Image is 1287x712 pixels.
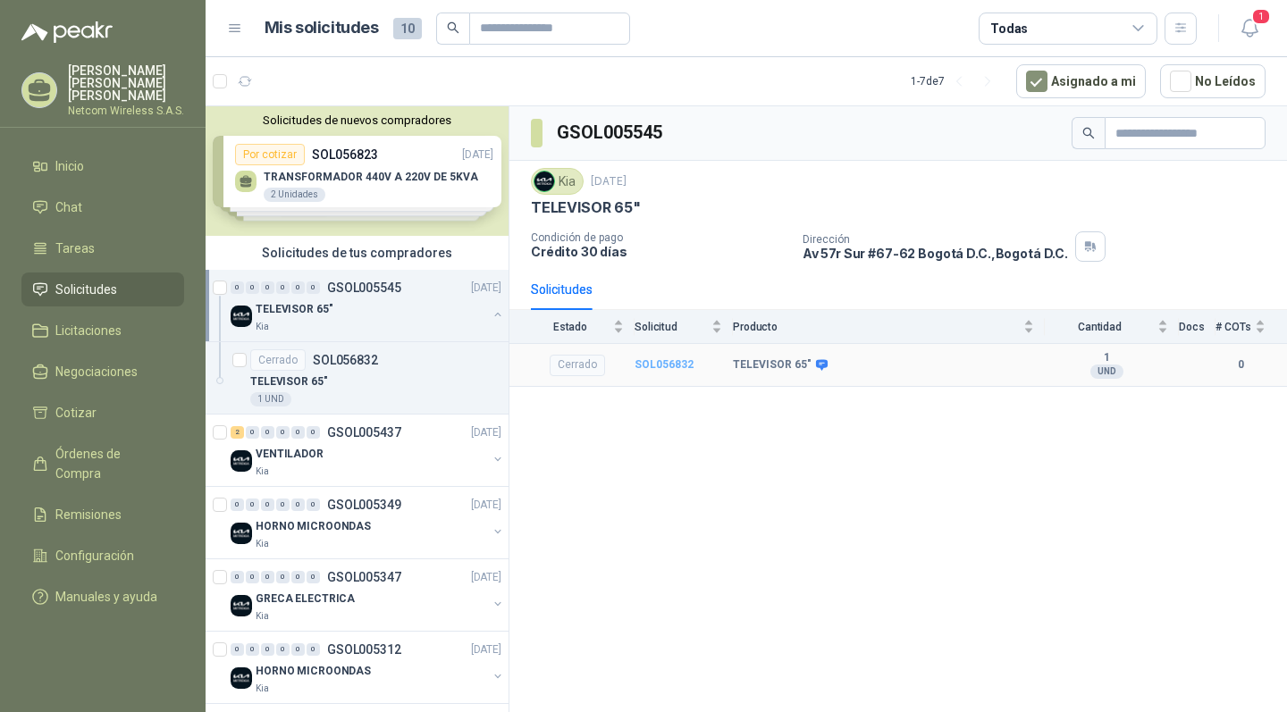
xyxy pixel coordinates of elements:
a: Manuales y ayuda [21,580,184,614]
div: 1 - 7 de 7 [911,67,1002,96]
div: 0 [307,498,320,511]
button: No Leídos [1160,64,1266,98]
img: Company Logo [231,523,252,544]
div: Solicitudes de nuevos compradoresPor cotizarSOL056823[DATE] TRANSFORMADOR 440V A 220V DE 5KVA2 Un... [206,106,509,236]
th: Estado [509,310,635,343]
p: Dirección [803,233,1068,246]
a: Inicio [21,149,184,183]
span: 1 [1251,8,1271,25]
div: 0 [261,498,274,511]
b: 1 [1045,351,1168,365]
img: Company Logo [534,172,554,191]
div: 0 [231,643,244,656]
h1: Mis solicitudes [265,15,379,41]
p: HORNO MICROONDAS [256,663,371,680]
span: Chat [55,197,82,217]
span: Órdenes de Compra [55,444,167,483]
div: 0 [261,426,274,439]
div: Cerrado [550,355,605,376]
th: Cantidad [1045,310,1179,343]
a: Tareas [21,231,184,265]
p: TELEVISOR 65" [256,301,332,318]
h3: GSOL005545 [557,119,665,147]
div: 0 [231,498,244,511]
th: # COTs [1215,310,1287,343]
div: 0 [307,281,320,294]
p: GSOL005437 [327,426,401,439]
span: Inicio [55,156,84,176]
span: Solicitud [635,321,708,333]
span: Configuración [55,546,134,565]
p: Kia [256,609,269,624]
a: 0 0 0 0 0 0 GSOL005545[DATE] Company LogoTELEVISOR 65"Kia [231,277,505,334]
div: 0 [276,643,290,656]
button: 1 [1233,13,1266,45]
div: 0 [307,571,320,583]
p: HORNO MICROONDAS [256,518,371,535]
button: Asignado a mi [1016,64,1146,98]
p: [DATE] [471,641,501,658]
p: [DATE] [591,173,627,190]
span: search [1082,127,1095,139]
div: 0 [307,643,320,656]
th: Producto [733,310,1045,343]
button: Solicitudes de nuevos compradores [213,113,501,127]
div: 0 [276,571,290,583]
div: 0 [291,498,305,511]
div: 0 [291,643,305,656]
div: 0 [231,571,244,583]
th: Solicitud [635,310,733,343]
p: [DATE] [471,569,501,586]
div: 0 [246,571,259,583]
p: SOL056832 [313,354,378,366]
div: Solicitudes de tus compradores [206,236,509,270]
span: Negociaciones [55,362,138,381]
div: 0 [291,281,305,294]
div: 0 [246,498,259,511]
span: Licitaciones [55,321,122,340]
span: Remisiones [55,505,122,524]
b: 0 [1215,356,1266,373]
div: 0 [291,426,305,439]
span: Manuales y ayuda [55,587,157,607]
p: Kia [256,465,269,479]
img: Company Logo [231,450,252,472]
a: Solicitudes [21,272,184,306]
div: Todas [990,19,1028,38]
a: CerradoSOL056832TELEVISOR 65"1 UND [206,342,509,415]
span: Producto [733,321,1020,333]
span: Cotizar [55,403,97,423]
img: Logo peakr [21,21,113,43]
div: 2 [231,426,244,439]
div: 1 UND [250,392,291,406]
span: Tareas [55,239,95,258]
p: [DATE] [471,497,501,514]
div: 0 [276,426,290,439]
img: Company Logo [231,595,252,616]
a: 2 0 0 0 0 0 GSOL005437[DATE] Company LogoVENTILADORKia [231,422,505,479]
div: 0 [261,571,274,583]
p: Kia [256,537,269,551]
p: Kia [256,682,269,696]
span: # COTs [1215,321,1251,333]
a: Licitaciones [21,314,184,348]
span: 10 [393,18,422,39]
a: Negociaciones [21,355,184,389]
a: SOL056832 [635,358,694,371]
p: TELEVISOR 65" [250,373,327,390]
p: TELEVISOR 65" [531,198,641,217]
img: Company Logo [231,306,252,327]
div: 0 [261,643,274,656]
a: Configuración [21,539,184,573]
a: Órdenes de Compra [21,437,184,490]
p: GSOL005349 [327,498,401,511]
div: 0 [261,281,274,294]
div: 0 [276,281,290,294]
span: Cantidad [1045,321,1154,333]
a: 0 0 0 0 0 0 GSOL005349[DATE] Company LogoHORNO MICROONDASKia [231,494,505,551]
div: 0 [307,426,320,439]
div: 0 [291,571,305,583]
div: 0 [276,498,290,511]
div: 0 [246,426,259,439]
